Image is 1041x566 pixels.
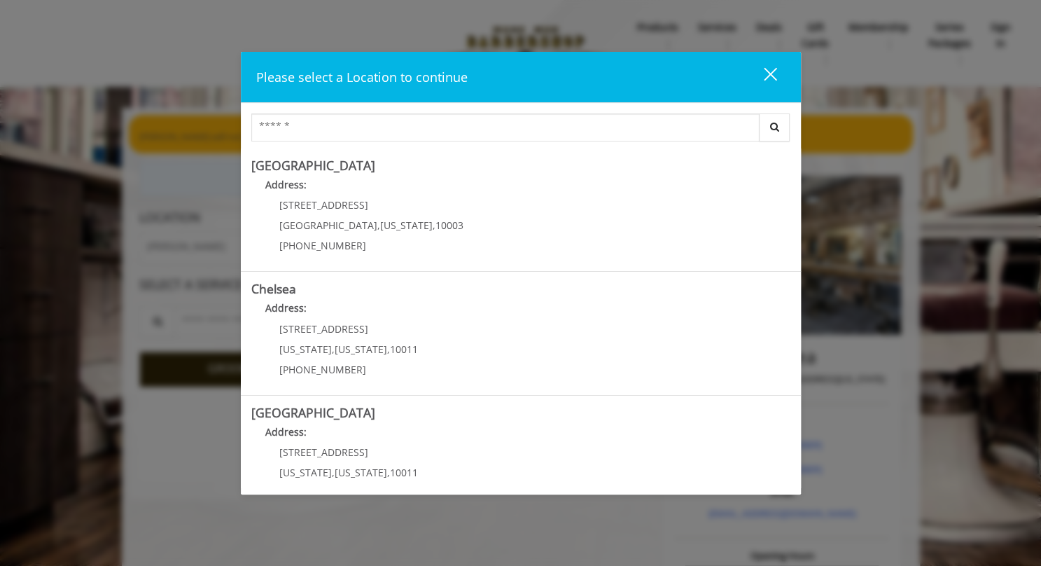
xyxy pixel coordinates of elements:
[251,280,296,297] b: Chelsea
[279,322,368,336] span: [STREET_ADDRESS]
[251,404,375,421] b: [GEOGRAPHIC_DATA]
[279,343,332,356] span: [US_STATE]
[279,446,368,459] span: [STREET_ADDRESS]
[390,343,418,356] span: 10011
[332,466,335,479] span: ,
[279,198,368,212] span: [STREET_ADDRESS]
[433,219,435,232] span: ,
[335,466,387,479] span: [US_STATE]
[767,122,783,132] i: Search button
[256,69,468,85] span: Please select a Location to continue
[279,466,332,479] span: [US_STATE]
[748,67,776,88] div: close dialog
[380,219,433,232] span: [US_STATE]
[251,157,375,174] b: [GEOGRAPHIC_DATA]
[279,363,366,376] span: [PHONE_NUMBER]
[251,113,790,149] div: Center Select
[279,486,366,499] span: [PHONE_NUMBER]
[265,301,307,315] b: Address:
[279,219,377,232] span: [GEOGRAPHIC_DATA]
[377,219,380,232] span: ,
[265,178,307,191] b: Address:
[265,425,307,439] b: Address:
[335,343,387,356] span: [US_STATE]
[435,219,463,232] span: 10003
[279,239,366,252] span: [PHONE_NUMBER]
[738,62,785,91] button: close dialog
[387,466,390,479] span: ,
[251,113,760,141] input: Search Center
[387,343,390,356] span: ,
[332,343,335,356] span: ,
[390,466,418,479] span: 10011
